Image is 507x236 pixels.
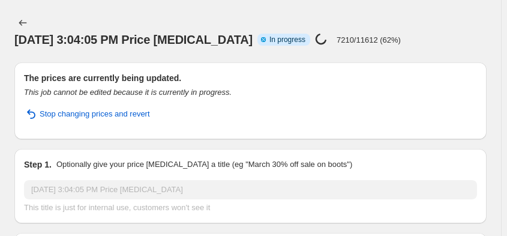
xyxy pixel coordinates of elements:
button: Stop changing prices and revert [17,104,157,124]
span: This title is just for internal use, customers won't see it [24,203,210,212]
span: In progress [269,35,305,44]
p: Optionally give your price [MEDICAL_DATA] a title (eg "March 30% off sale on boots") [56,159,352,171]
span: Stop changing prices and revert [40,108,150,120]
span: [DATE] 3:04:05 PM Price [MEDICAL_DATA] [14,33,253,46]
input: 30% off holiday sale [24,180,477,199]
h2: Step 1. [24,159,52,171]
i: This job cannot be edited because it is currently in progress. [24,88,232,97]
button: Price change jobs [14,14,31,31]
h2: The prices are currently being updated. [24,72,477,84]
p: 7210/11612 (62%) [337,35,401,44]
